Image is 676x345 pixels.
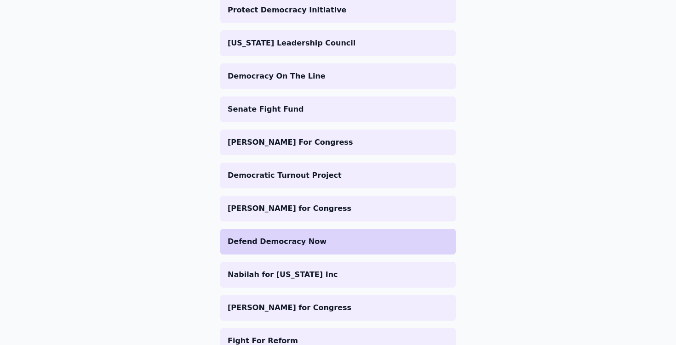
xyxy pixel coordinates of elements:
[220,163,456,188] a: Democratic Turnout Project
[228,269,448,280] p: Nabilah for [US_STATE] Inc
[220,229,456,255] a: Defend Democracy Now
[228,104,448,115] p: Senate Fight Fund
[228,203,448,214] p: [PERSON_NAME] for Congress
[228,71,448,82] p: Democracy On The Line
[220,295,456,321] a: [PERSON_NAME] for Congress
[228,38,448,49] p: [US_STATE] Leadership Council
[220,196,456,221] a: [PERSON_NAME] for Congress
[228,170,448,181] p: Democratic Turnout Project
[220,262,456,288] a: Nabilah for [US_STATE] Inc
[228,302,448,313] p: [PERSON_NAME] for Congress
[228,5,448,16] p: Protect Democracy Initiative
[228,236,448,247] p: Defend Democracy Now
[220,130,456,155] a: [PERSON_NAME] For Congress
[228,137,448,148] p: [PERSON_NAME] For Congress
[220,63,456,89] a: Democracy On The Line
[220,96,456,122] a: Senate Fight Fund
[220,30,456,56] a: [US_STATE] Leadership Council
